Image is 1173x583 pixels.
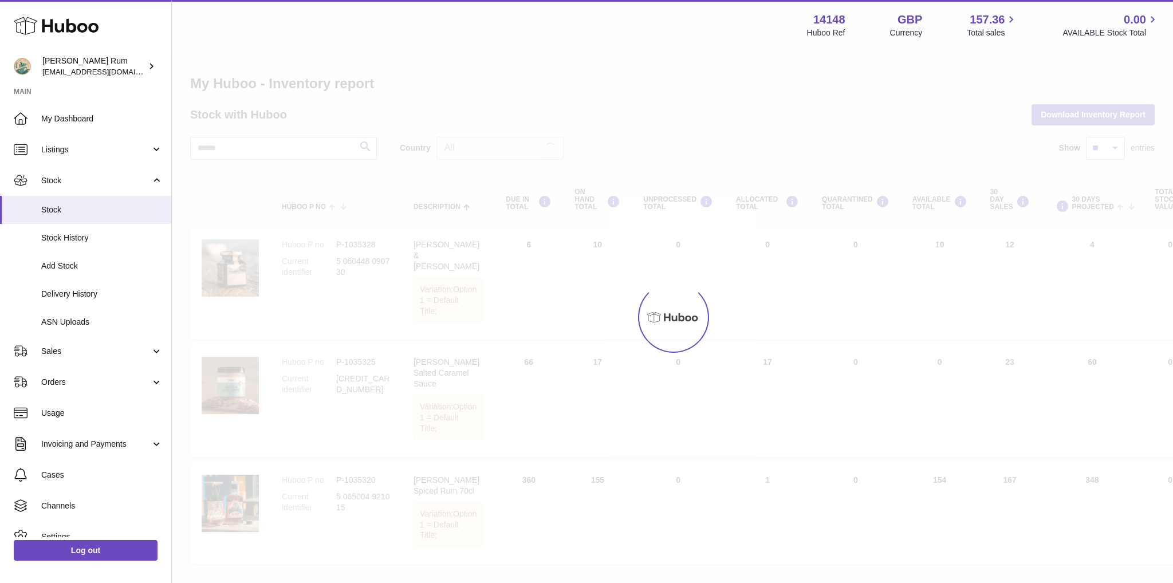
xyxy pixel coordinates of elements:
[890,27,923,38] div: Currency
[41,531,163,542] span: Settings
[14,540,158,561] a: Log out
[41,501,163,511] span: Channels
[42,67,168,76] span: [EMAIL_ADDRESS][DOMAIN_NAME]
[1062,12,1159,38] a: 0.00 AVAILABLE Stock Total
[970,12,1005,27] span: 157.36
[41,346,151,357] span: Sales
[41,204,163,215] span: Stock
[41,144,151,155] span: Listings
[41,289,163,300] span: Delivery History
[898,12,922,27] strong: GBP
[41,408,163,419] span: Usage
[42,56,145,77] div: [PERSON_NAME] Rum
[1062,27,1159,38] span: AVAILABLE Stock Total
[807,27,845,38] div: Huboo Ref
[41,439,151,450] span: Invoicing and Payments
[813,12,845,27] strong: 14148
[41,113,163,124] span: My Dashboard
[41,470,163,480] span: Cases
[14,58,31,75] img: mail@bartirum.wales
[1124,12,1146,27] span: 0.00
[41,175,151,186] span: Stock
[41,317,163,328] span: ASN Uploads
[41,233,163,243] span: Stock History
[41,377,151,388] span: Orders
[967,12,1018,38] a: 157.36 Total sales
[41,261,163,271] span: Add Stock
[967,27,1018,38] span: Total sales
